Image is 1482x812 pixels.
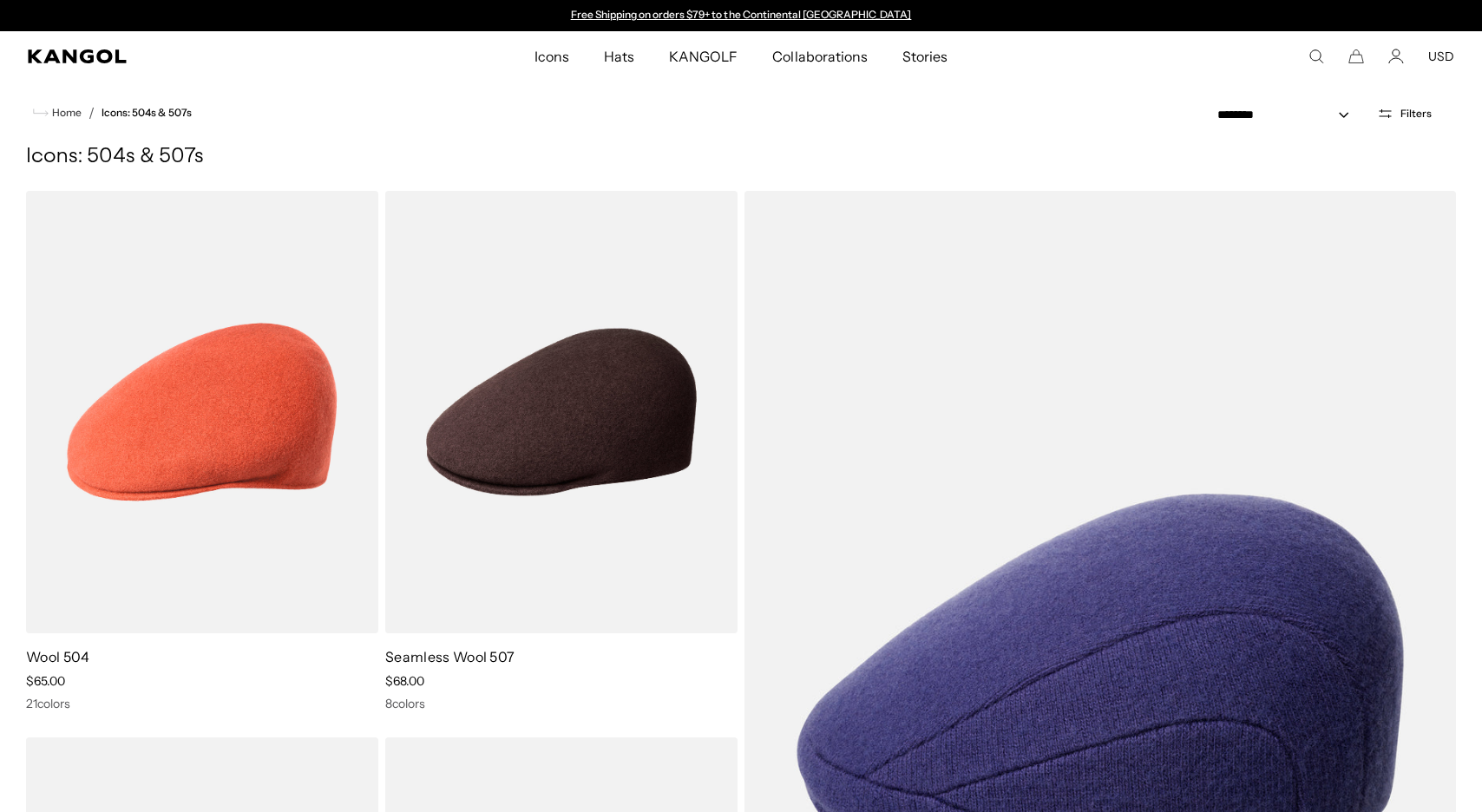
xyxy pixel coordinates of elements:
[26,673,65,689] span: $65.00
[534,31,569,82] span: Icons
[604,31,634,82] span: Hats
[669,31,738,82] span: KANGOLF
[385,696,738,711] div: 8 colors
[885,31,965,82] a: Stories
[587,31,652,82] a: Hats
[26,648,90,665] a: Wool 504
[1348,49,1364,64] button: Cart
[652,31,755,82] a: KANGOLF
[26,696,378,711] div: 21 colors
[1367,106,1442,121] button: Open filters
[102,107,192,119] a: Icons: 504s & 507s
[562,9,920,23] div: 1 of 2
[902,31,948,82] span: Stories
[1388,49,1404,64] a: Account
[562,9,920,23] div: Announcement
[517,31,587,82] a: Icons
[1308,49,1324,64] summary: Search here
[755,31,884,82] a: Collaborations
[1210,106,1367,124] select: Sort by: Featured
[1400,108,1432,120] span: Filters
[28,49,354,63] a: Kangol
[385,191,738,633] img: Seamless Wool 507
[26,191,378,633] img: Wool 504
[385,673,424,689] span: $68.00
[571,8,912,21] a: Free Shipping on orders $79+ to the Continental [GEOGRAPHIC_DATA]
[772,31,867,82] span: Collaborations
[33,105,82,121] a: Home
[82,102,95,123] li: /
[385,648,515,665] a: Seamless Wool 507
[49,107,82,119] span: Home
[562,9,920,23] slideshow-component: Announcement bar
[1428,49,1454,64] button: USD
[26,144,1456,170] h1: Icons: 504s & 507s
